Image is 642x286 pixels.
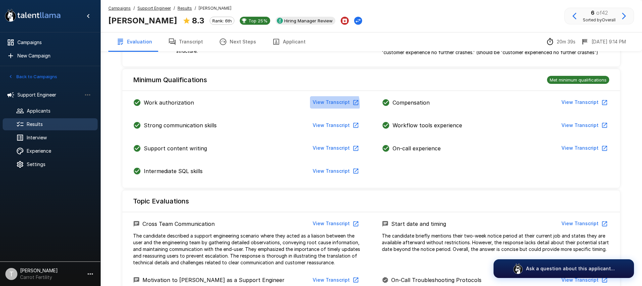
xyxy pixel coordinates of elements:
p: Compensation [393,99,430,107]
img: greenhouse_logo.jpeg [277,18,283,24]
div: The date and time when the interview was completed [581,38,626,46]
span: Hiring Manager Review [282,18,335,23]
button: Ask a question about this applicant... [494,259,634,278]
div: View profile in Greenhouse [276,17,335,25]
span: Sorted by Overall [583,17,616,23]
button: Evaluation [108,32,160,51]
p: Strong communication skills [144,121,217,129]
h6: Topic Evaluations [133,196,189,206]
p: Intermediate SQL skills [144,167,203,175]
span: / [195,5,196,12]
button: View Transcript [310,165,360,177]
p: Motivation to [PERSON_NAME] as a Support Engineer [142,276,285,284]
h6: Minimum Qualifications [133,75,207,85]
p: Cross Team Communication [142,220,215,228]
p: Workflow tools experience [393,121,462,129]
button: View Transcript [310,218,360,230]
p: The candidate briefly mentions their two-week notice period at their current job and states they ... [382,233,609,253]
span: / [174,5,175,12]
p: Ask a question about this applicant... [526,265,615,272]
button: Archive Applicant [341,17,349,25]
span: Met minimum qualifications [547,77,609,83]
button: Next Steps [211,32,264,51]
button: Change Stage [354,17,362,25]
span: / [133,5,135,12]
button: View Transcript [559,142,609,154]
b: 8.3 [192,16,204,25]
button: View Transcript [559,218,609,230]
button: View Transcript [310,96,360,109]
p: 20m 39s [557,38,575,45]
button: Applicant [264,32,314,51]
span: Rank: 6th [210,18,234,23]
p: The candidate described a support engineering scenario where they acted as a liaison between the ... [133,233,360,266]
u: Support Engineer [137,6,171,11]
button: Transcript [160,32,211,51]
b: [PERSON_NAME] [108,16,177,25]
img: logo_glasses@2x.png [513,263,523,274]
div: The time between starting and completing the interview [546,38,575,46]
u: Results [178,6,192,11]
p: On-Call Troubleshooting Protocols [391,276,481,284]
p: [DATE] 9:14 PM [592,38,626,45]
span: of 42 [596,9,608,16]
button: View Transcript [559,119,609,132]
p: Support content writing [144,144,207,152]
button: View Transcript [310,142,360,154]
button: View Transcript [559,96,609,109]
span: Top 25% [246,18,270,23]
b: 6 [591,9,595,16]
button: View Transcript [310,119,360,132]
p: On-call experience [393,144,441,152]
p: Work authorization [144,99,194,107]
u: Campaigns [108,6,131,11]
span: [PERSON_NAME] [199,5,231,12]
p: Start date and timing [391,220,446,228]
